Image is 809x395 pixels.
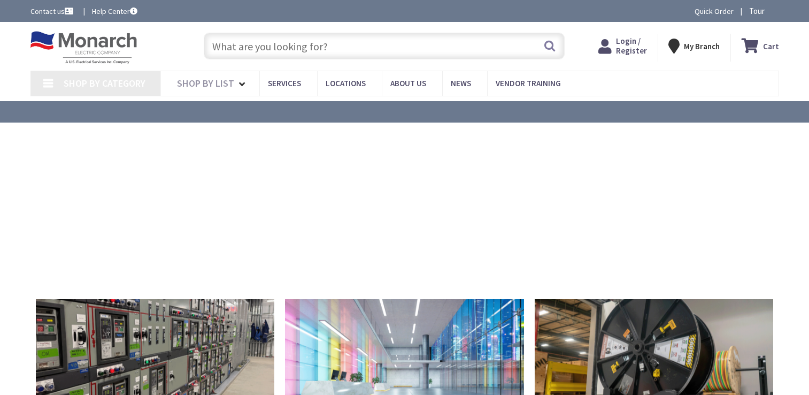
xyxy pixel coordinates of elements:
[668,36,720,56] div: My Branch
[616,36,647,56] span: Login / Register
[92,6,137,17] a: Help Center
[749,6,776,16] span: Tour
[451,78,471,88] span: News
[695,6,734,17] a: Quick Order
[64,77,145,89] span: Shop By Category
[268,78,301,88] span: Services
[30,6,75,17] a: Contact us
[390,78,426,88] span: About Us
[763,36,779,56] strong: Cart
[742,36,779,56] a: Cart
[598,36,647,56] a: Login / Register
[204,33,565,59] input: What are you looking for?
[326,78,366,88] span: Locations
[30,31,137,64] img: Monarch Electric Company
[496,78,561,88] span: Vendor Training
[177,77,234,89] span: Shop By List
[684,41,720,51] strong: My Branch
